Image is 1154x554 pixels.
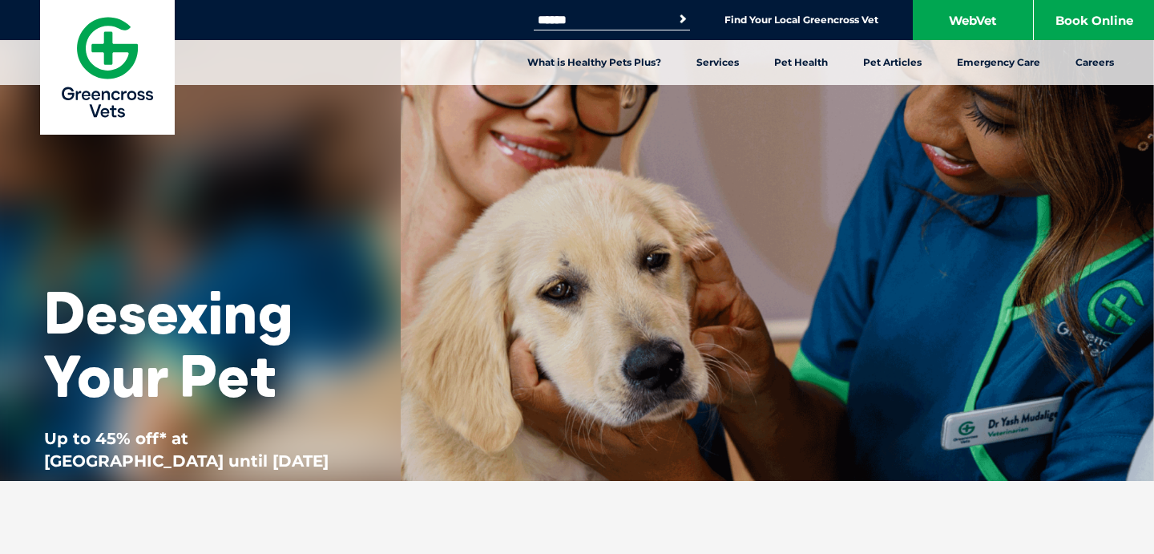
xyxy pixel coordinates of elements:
[1058,40,1132,85] a: Careers
[510,40,679,85] a: What is Healthy Pets Plus?
[679,40,757,85] a: Services
[724,14,878,26] a: Find Your Local Greencross Vet
[675,11,691,27] button: Search
[44,427,357,472] p: Up to 45% off* at [GEOGRAPHIC_DATA] until [DATE]
[757,40,845,85] a: Pet Health
[939,40,1058,85] a: Emergency Care
[845,40,939,85] a: Pet Articles
[44,281,357,407] h1: Desexing Your Pet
